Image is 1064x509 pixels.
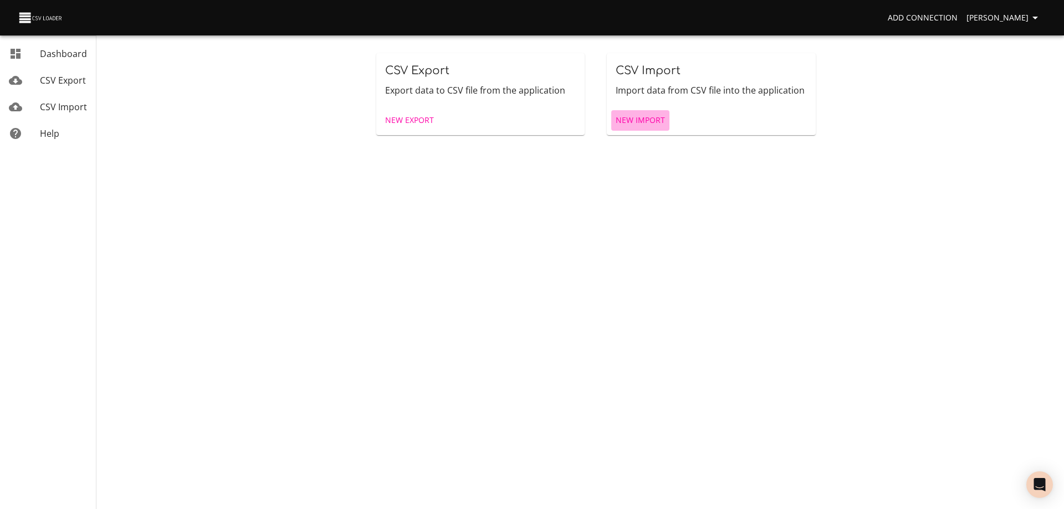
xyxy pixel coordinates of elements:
[40,127,59,140] span: Help
[1026,471,1053,498] div: Open Intercom Messenger
[385,64,449,77] span: CSV Export
[385,114,434,127] span: New Export
[381,110,438,131] a: New Export
[962,8,1046,28] button: [PERSON_NAME]
[40,48,87,60] span: Dashboard
[40,74,86,86] span: CSV Export
[40,101,87,113] span: CSV Import
[616,64,681,77] span: CSV Import
[883,8,962,28] a: Add Connection
[385,84,576,97] p: Export data to CSV file from the application
[888,11,958,25] span: Add Connection
[18,10,64,25] img: CSV Loader
[616,114,665,127] span: New Import
[966,11,1042,25] span: [PERSON_NAME]
[611,110,669,131] a: New Import
[616,84,807,97] p: Import data from CSV file into the application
